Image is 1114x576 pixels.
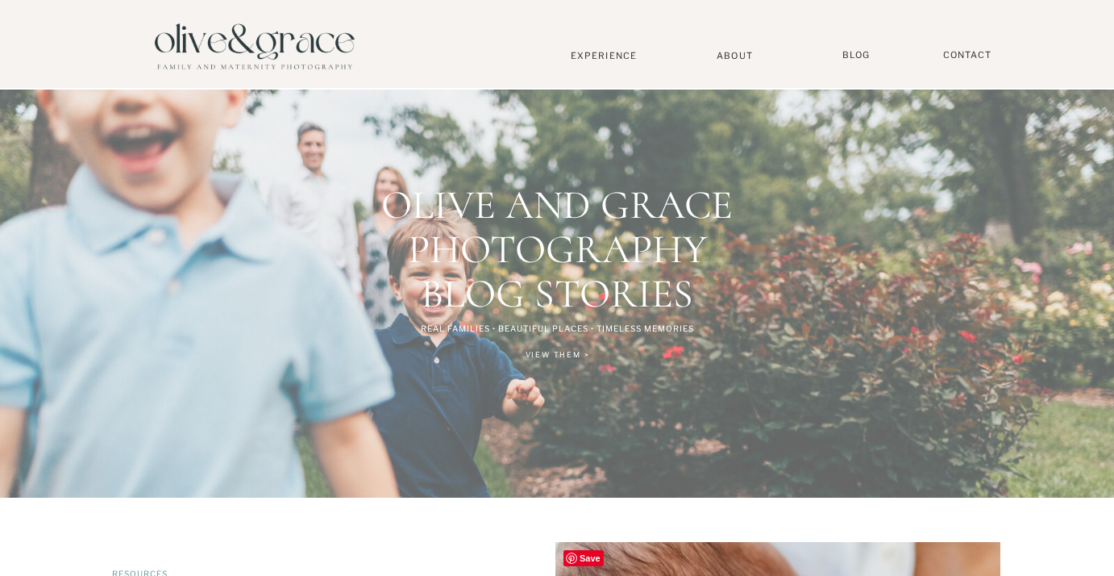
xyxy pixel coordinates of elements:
[710,50,759,61] a: About
[563,550,604,566] span: Save
[836,49,876,61] a: BLOG
[480,348,634,365] a: View Them >
[935,49,1000,61] a: Contact
[551,50,657,61] a: Experience
[368,183,746,270] h1: Olive and Grace Photography Blog Stories
[335,324,779,333] p: Real families • beautiful places • Timeless Memories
